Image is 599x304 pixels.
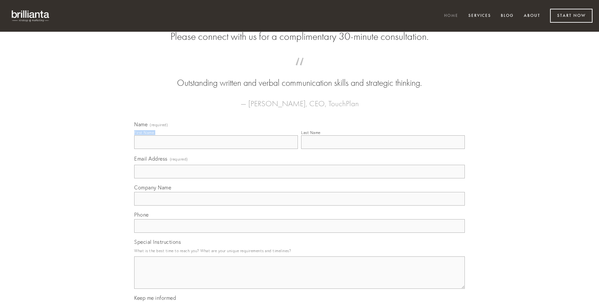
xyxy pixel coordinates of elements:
[520,11,545,21] a: About
[134,184,171,191] span: Company Name
[145,64,454,89] blockquote: Outstanding written and verbal communication skills and strategic thinking.
[301,130,321,135] div: Last Name
[170,155,188,163] span: (required)
[497,11,518,21] a: Blog
[134,130,154,135] div: First Name
[464,11,495,21] a: Services
[145,89,454,110] figcaption: — [PERSON_NAME], CEO, TouchPlan
[440,11,463,21] a: Home
[134,295,176,301] span: Keep me informed
[134,30,465,43] h2: Please connect with us for a complimentary 30-minute consultation.
[134,246,465,255] p: What is the best time to reach you? What are your unique requirements and timelines?
[134,239,181,245] span: Special Instructions
[134,211,149,218] span: Phone
[6,6,55,25] img: brillianta - research, strategy, marketing
[134,155,168,162] span: Email Address
[145,64,454,77] span: “
[550,9,593,23] a: Start Now
[134,121,147,128] span: Name
[150,123,168,127] span: (required)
